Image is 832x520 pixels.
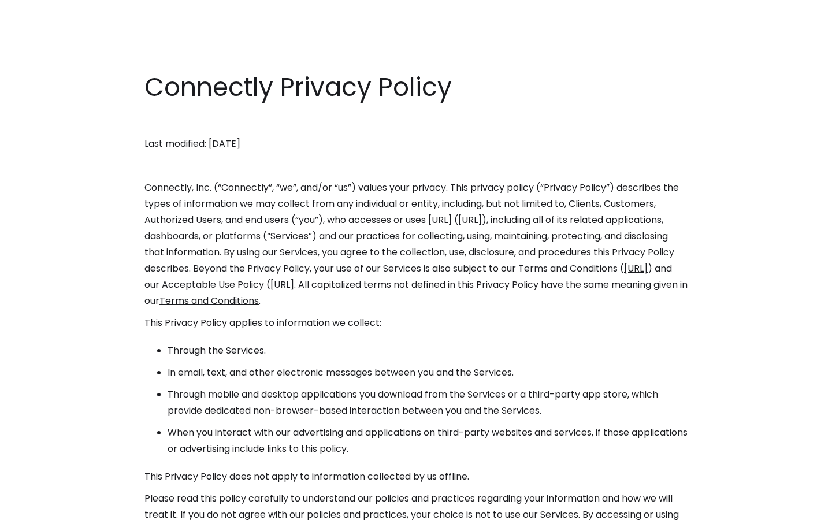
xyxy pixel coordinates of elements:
[168,343,688,359] li: Through the Services.
[144,69,688,105] h1: Connectly Privacy Policy
[23,500,69,516] ul: Language list
[159,294,259,307] a: Terms and Conditions
[144,136,688,152] p: Last modified: [DATE]
[144,158,688,174] p: ‍
[144,315,688,331] p: This Privacy Policy applies to information we collect:
[624,262,648,275] a: [URL]
[168,425,688,457] li: When you interact with our advertising and applications on third-party websites and services, if ...
[168,387,688,419] li: Through mobile and desktop applications you download from the Services or a third-party app store...
[168,365,688,381] li: In email, text, and other electronic messages between you and the Services.
[144,180,688,309] p: Connectly, Inc. (“Connectly”, “we”, and/or “us”) values your privacy. This privacy policy (“Priva...
[144,114,688,130] p: ‍
[12,499,69,516] aside: Language selected: English
[144,469,688,485] p: This Privacy Policy does not apply to information collected by us offline.
[458,213,482,226] a: [URL]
